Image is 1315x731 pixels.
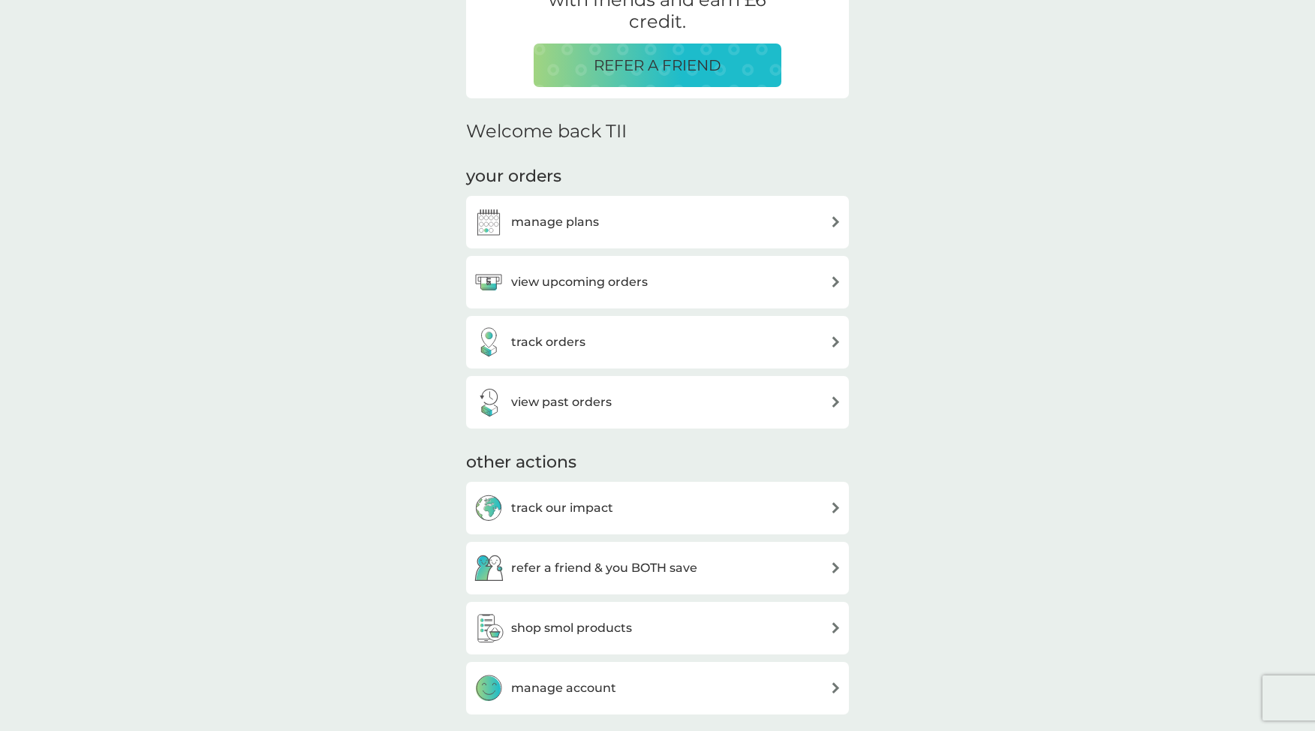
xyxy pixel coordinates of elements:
img: arrow right [830,682,841,693]
h3: shop smol products [511,618,632,638]
img: arrow right [830,276,841,287]
img: arrow right [830,622,841,633]
h3: refer a friend & you BOTH save [511,558,697,578]
img: arrow right [830,562,841,573]
img: arrow right [830,216,841,227]
p: REFER A FRIEND [594,53,721,77]
h3: track our impact [511,498,613,518]
h3: other actions [466,451,576,474]
h3: view upcoming orders [511,272,648,292]
h3: manage account [511,678,616,698]
h3: track orders [511,332,585,352]
h3: your orders [466,165,561,188]
h2: Welcome back TII [466,121,627,143]
h3: view past orders [511,393,612,412]
h3: manage plans [511,212,599,232]
img: arrow right [830,502,841,513]
img: arrow right [830,396,841,408]
button: REFER A FRIEND [534,44,781,87]
img: arrow right [830,336,841,347]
